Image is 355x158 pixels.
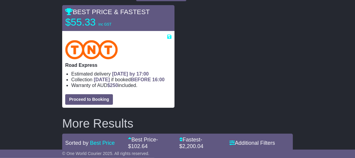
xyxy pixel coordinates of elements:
span: 250 [110,83,118,88]
span: Sorted by [65,140,88,146]
span: © One World Courier 2025. All rights reserved. [62,151,149,156]
span: 16:00 [152,77,165,82]
span: if booked [94,77,165,82]
h2: More Results [62,117,293,130]
a: Additional Filters [229,140,275,146]
img: TNT Domestic: Road Express [65,40,118,59]
span: [DATE] by 17:00 [112,71,149,76]
li: Warranty of AUD included. [71,82,171,88]
span: - $ [179,137,203,149]
span: $ [107,83,118,88]
span: 2,200.04 [182,143,203,149]
a: Fastest- $2,200.04 [179,137,203,149]
p: Road Express [65,62,171,68]
span: BEST PRICE & FASTEST [65,8,150,16]
p: $55.33 [65,16,141,28]
span: BEFORE [131,77,151,82]
span: - $ [128,137,158,149]
button: Proceed to Booking [65,94,113,105]
span: 102.64 [131,143,148,149]
a: Best Price [90,140,115,146]
span: inc GST [98,22,111,26]
span: [DATE] [94,77,110,82]
a: Best Price- $102.64 [128,137,158,149]
li: Estimated delivery [71,71,171,77]
li: Collection [71,77,171,82]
